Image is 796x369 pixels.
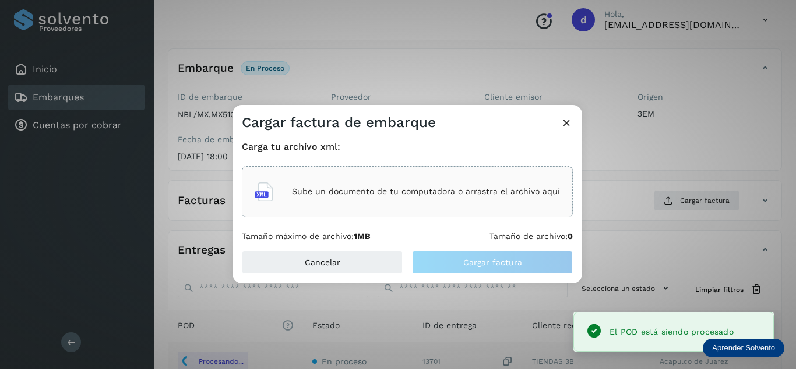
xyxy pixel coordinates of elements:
[412,251,573,274] button: Cargar factura
[703,339,784,357] div: Aprender Solvento
[242,114,436,131] h3: Cargar factura de embarque
[242,141,573,152] h4: Carga tu archivo xml:
[242,251,403,274] button: Cancelar
[463,258,522,266] span: Cargar factura
[610,327,734,336] span: El POD está siendo procesado
[292,187,560,196] p: Sube un documento de tu computadora o arrastra el archivo aquí
[242,231,371,241] p: Tamaño máximo de archivo:
[489,231,573,241] p: Tamaño de archivo:
[568,231,573,241] b: 0
[305,258,340,266] span: Cancelar
[354,231,371,241] b: 1MB
[712,343,775,353] p: Aprender Solvento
